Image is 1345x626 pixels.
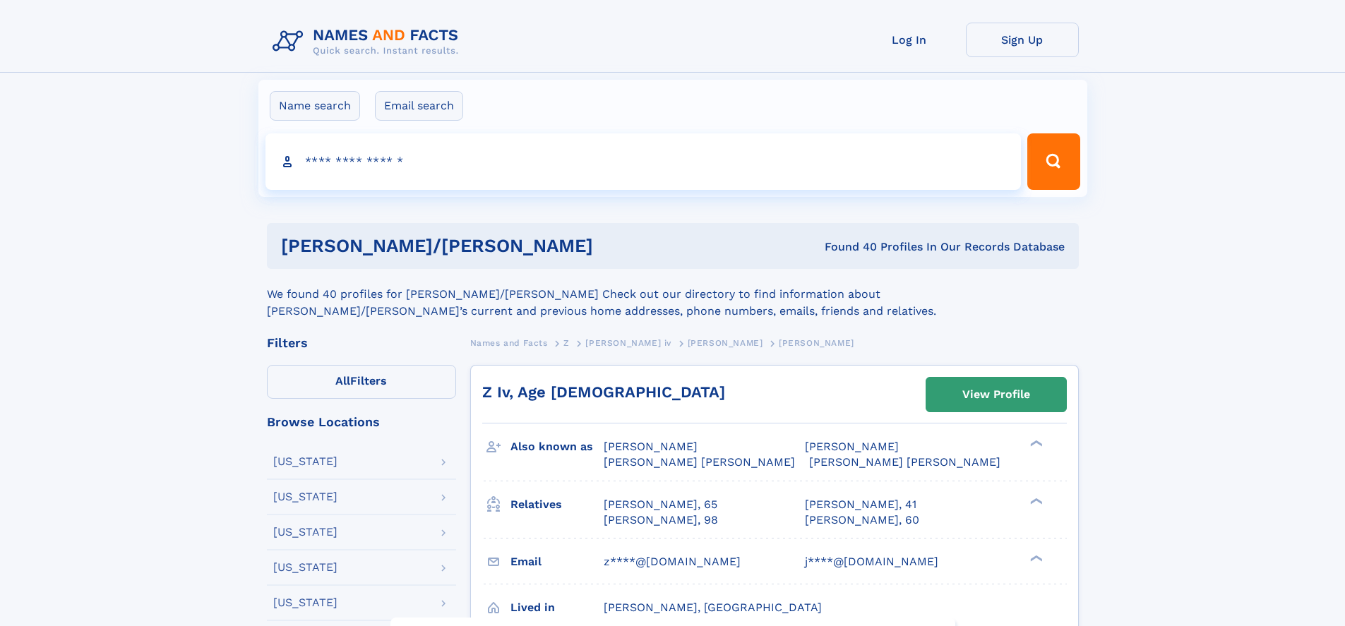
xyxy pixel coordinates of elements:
[805,497,916,512] a: [PERSON_NAME], 41
[585,334,671,351] a: [PERSON_NAME] iv
[1027,496,1044,505] div: ❯
[270,91,360,121] label: Name search
[604,512,718,528] a: [PERSON_NAME], 98
[267,269,1079,320] div: We found 40 profiles for [PERSON_NAME]/[PERSON_NAME] Check out our directory to find information ...
[267,416,456,428] div: Browse Locations
[1027,133,1080,190] button: Search Button
[273,491,337,502] div: [US_STATE]
[482,383,725,401] a: Z Iv, Age [DEMOGRAPHIC_DATA]
[688,338,763,348] span: [PERSON_NAME]
[265,133,1022,190] input: search input
[604,440,698,453] span: [PERSON_NAME]
[604,497,717,512] a: [PERSON_NAME], 65
[335,374,350,387] span: All
[805,512,919,528] a: [PERSON_NAME], 60
[375,91,463,121] label: Email search
[510,493,604,517] h3: Relatives
[273,456,337,467] div: [US_STATE]
[1027,553,1044,562] div: ❯
[604,601,822,614] span: [PERSON_NAME], [GEOGRAPHIC_DATA]
[510,550,604,574] h3: Email
[510,596,604,620] h3: Lived in
[510,435,604,459] h3: Also known as
[563,338,570,348] span: Z
[926,378,1066,411] a: View Profile
[809,455,1000,469] span: [PERSON_NAME] [PERSON_NAME]
[585,338,671,348] span: [PERSON_NAME] iv
[267,23,470,61] img: Logo Names and Facts
[273,526,337,538] div: [US_STATE]
[966,23,1079,57] a: Sign Up
[267,365,456,399] label: Filters
[962,378,1030,411] div: View Profile
[281,237,709,255] h1: [PERSON_NAME]/[PERSON_NAME]
[273,562,337,573] div: [US_STATE]
[688,334,763,351] a: [PERSON_NAME]
[805,440,899,453] span: [PERSON_NAME]
[604,455,795,469] span: [PERSON_NAME] [PERSON_NAME]
[709,239,1065,255] div: Found 40 Profiles In Our Records Database
[267,337,456,349] div: Filters
[563,334,570,351] a: Z
[273,597,337,608] div: [US_STATE]
[470,334,548,351] a: Names and Facts
[1027,439,1044,448] div: ❯
[853,23,966,57] a: Log In
[779,338,854,348] span: [PERSON_NAME]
